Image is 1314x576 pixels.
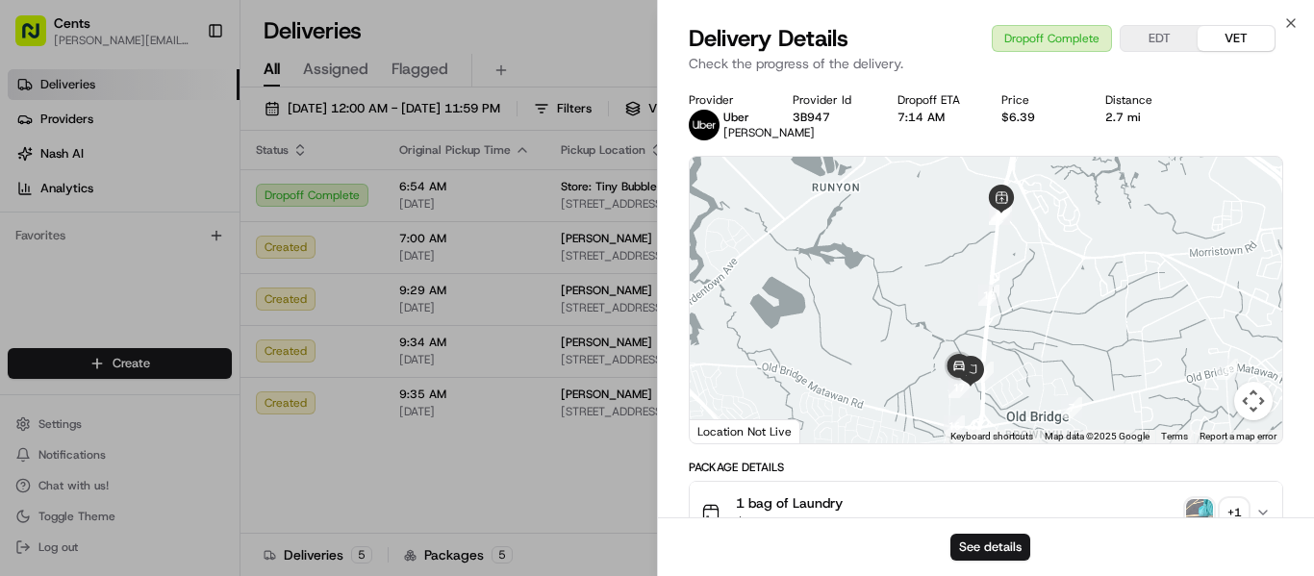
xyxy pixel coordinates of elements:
button: 3B947 [793,110,830,125]
img: photo_proof_of_pickup image [1186,499,1213,526]
span: Delivery Details [689,23,848,54]
span: Map data ©2025 Google [1045,431,1150,441]
div: Dropoff ETA [897,92,971,108]
button: VET [1198,26,1275,51]
div: 17 [948,377,970,398]
div: Distance [1105,92,1178,108]
button: Map camera controls [1234,382,1273,420]
div: 7:14 AM [897,110,971,125]
button: 1 bag of Laundry$200.00photo_proof_of_pickup image+1 [690,482,1282,543]
div: 6 [1217,359,1238,380]
button: See details [950,534,1030,561]
div: 2.7 mi [1105,110,1178,125]
div: 12 [978,285,999,306]
span: Uber [723,110,749,125]
div: Location Not Live [690,419,800,443]
a: Report a map error [1200,431,1276,441]
span: 1 bag of Laundry [736,493,843,513]
p: Check the progress of the delivery. [689,54,1283,73]
a: Terms [1161,431,1188,441]
div: Package Details [689,460,1283,475]
button: photo_proof_of_pickup image+1 [1186,499,1248,526]
div: 7 [1061,397,1082,418]
div: Price [1001,92,1074,108]
div: Provider [689,92,762,108]
span: [PERSON_NAME] [723,125,815,140]
span: $200.00 [736,513,843,532]
img: uber-new-logo.jpeg [689,110,720,140]
a: Open this area in Google Maps (opens a new window) [695,418,758,443]
div: Provider Id [793,92,866,108]
button: EDT [1121,26,1198,51]
button: Keyboard shortcuts [950,430,1033,443]
img: Google [695,418,758,443]
div: $6.39 [1001,110,1074,125]
div: 16 [944,415,965,437]
div: + 1 [1221,499,1248,526]
div: 10 [989,204,1010,225]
